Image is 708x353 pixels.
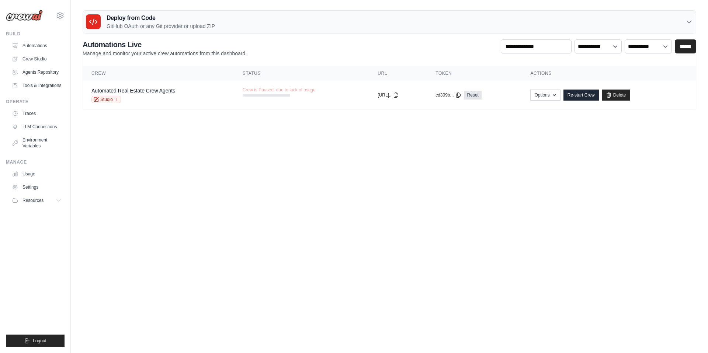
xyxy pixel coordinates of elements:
a: Tools & Integrations [9,80,65,91]
button: Logout [6,335,65,347]
img: Logo [6,10,43,21]
th: Crew [83,66,234,81]
h3: Deploy from Code [107,14,215,22]
a: Delete [602,90,630,101]
a: Studio [91,96,121,103]
th: Token [427,66,521,81]
a: Usage [9,168,65,180]
a: Crew Studio [9,53,65,65]
button: Resources [9,195,65,206]
p: GitHub OAuth or any Git provider or upload ZIP [107,22,215,30]
th: URL [369,66,427,81]
a: Re-start Crew [563,90,599,101]
div: Build [6,31,65,37]
th: Status [234,66,369,81]
span: Resources [22,198,44,203]
a: Automated Real Estate Crew Agents [91,88,175,94]
span: Crew is Paused, due to lack of usage [243,87,316,93]
a: Agents Repository [9,66,65,78]
div: Operate [6,99,65,105]
a: LLM Connections [9,121,65,133]
span: Logout [33,338,46,344]
a: Environment Variables [9,134,65,152]
a: Automations [9,40,65,52]
div: Manage [6,159,65,165]
a: Reset [464,91,482,99]
p: Manage and monitor your active crew automations from this dashboard. [83,50,247,57]
button: cd309b... [435,92,461,98]
a: Traces [9,108,65,119]
h2: Automations Live [83,39,247,50]
button: Options [530,90,560,101]
th: Actions [521,66,696,81]
a: Settings [9,181,65,193]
